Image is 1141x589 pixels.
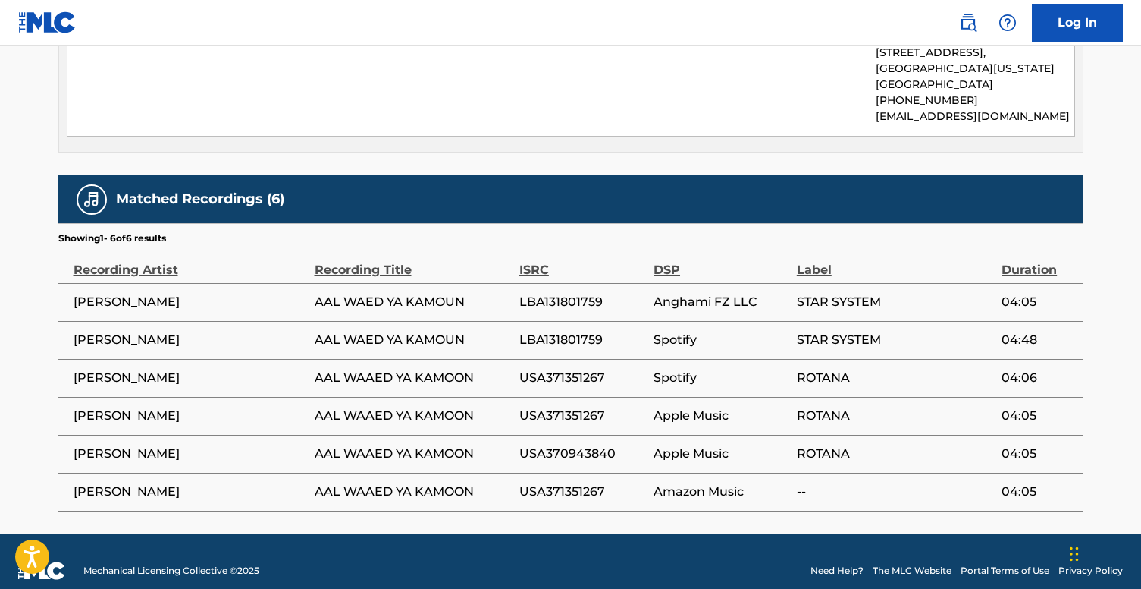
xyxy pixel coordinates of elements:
[519,293,646,311] span: LBA131801759
[654,331,789,349] span: Spotify
[519,407,646,425] span: USA371351267
[654,445,789,463] span: Apple Music
[797,445,994,463] span: ROTANA
[959,14,977,32] img: search
[18,11,77,33] img: MLC Logo
[519,369,646,387] span: USA371351267
[519,445,646,463] span: USA370943840
[797,483,994,501] span: --
[74,331,307,349] span: [PERSON_NAME]
[1058,564,1123,578] a: Privacy Policy
[519,483,646,501] span: USA371351267
[797,293,994,311] span: STAR SYSTEM
[74,407,307,425] span: [PERSON_NAME]
[998,14,1017,32] img: help
[315,245,512,279] div: Recording Title
[74,369,307,387] span: [PERSON_NAME]
[876,77,1074,93] p: [GEOGRAPHIC_DATA]
[654,369,789,387] span: Spotify
[654,483,789,501] span: Amazon Music
[74,293,307,311] span: [PERSON_NAME]
[74,483,307,501] span: [PERSON_NAME]
[654,245,789,279] div: DSP
[992,8,1023,38] div: Help
[1002,245,1075,279] div: Duration
[654,407,789,425] span: Apple Music
[873,564,951,578] a: The MLC Website
[1065,516,1141,589] iframe: Chat Widget
[961,564,1049,578] a: Portal Terms of Use
[74,245,307,279] div: Recording Artist
[797,245,994,279] div: Label
[1002,445,1075,463] span: 04:05
[876,93,1074,109] p: [PHONE_NUMBER]
[953,8,983,38] a: Public Search
[1070,531,1079,577] div: Drag
[116,191,284,208] h5: Matched Recordings (6)
[876,61,1074,77] p: [GEOGRAPHIC_DATA][US_STATE]
[58,232,166,245] p: Showing 1 - 6 of 6 results
[1002,369,1075,387] span: 04:06
[315,483,512,501] span: AAL WAAED YA KAMOON
[1002,293,1075,311] span: 04:05
[18,562,65,580] img: logo
[519,331,646,349] span: LBA131801759
[83,564,259,578] span: Mechanical Licensing Collective © 2025
[1032,4,1123,42] a: Log In
[315,369,512,387] span: AAL WAAED YA KAMOON
[315,445,512,463] span: AAL WAAED YA KAMOON
[797,331,994,349] span: STAR SYSTEM
[876,109,1074,124] p: [EMAIL_ADDRESS][DOMAIN_NAME]
[74,445,307,463] span: [PERSON_NAME]
[1002,483,1075,501] span: 04:05
[1002,331,1075,349] span: 04:48
[315,407,512,425] span: AAL WAAED YA KAMOON
[83,191,101,209] img: Matched Recordings
[797,407,994,425] span: ROTANA
[876,45,1074,61] p: [STREET_ADDRESS],
[1002,407,1075,425] span: 04:05
[315,293,512,311] span: AAL WAED YA KAMOUN
[519,245,646,279] div: ISRC
[797,369,994,387] span: ROTANA
[810,564,864,578] a: Need Help?
[315,331,512,349] span: AAL WAED YA KAMOUN
[654,293,789,311] span: Anghami FZ LLC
